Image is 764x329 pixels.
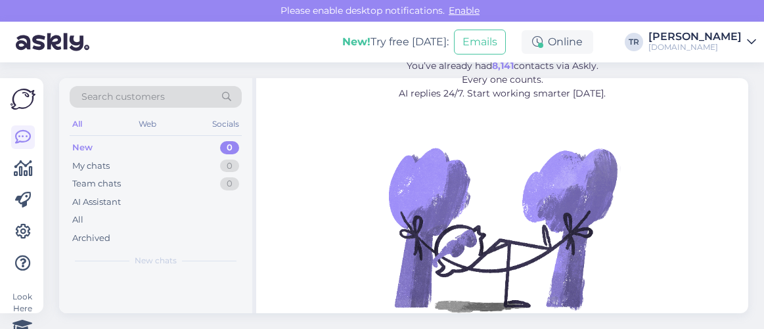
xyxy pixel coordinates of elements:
a: [PERSON_NAME][DOMAIN_NAME] [648,32,756,53]
div: 0 [220,141,239,154]
div: Archived [72,232,110,245]
div: Web [136,116,159,133]
span: New chats [135,255,177,267]
div: 0 [220,177,239,190]
div: All [70,116,85,133]
b: New! [342,35,371,48]
div: Socials [210,116,242,133]
p: You’ve already had contacts via Askly. Every one counts. AI replies 24/7. Start working smarter [... [328,59,677,100]
div: TR [625,33,643,51]
div: New [72,141,93,154]
div: 0 [220,160,239,173]
img: Askly Logo [11,89,35,110]
div: Online [522,30,593,54]
span: Enable [445,5,483,16]
span: Search customers [81,90,165,104]
div: Try free [DATE]: [342,34,449,50]
button: Emails [454,30,506,55]
div: My chats [72,160,110,173]
b: 8,141 [492,60,514,72]
div: [PERSON_NAME] [648,32,742,42]
div: AI Assistant [72,196,121,209]
div: [DOMAIN_NAME] [648,42,742,53]
div: All [72,213,83,227]
div: Team chats [72,177,121,190]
